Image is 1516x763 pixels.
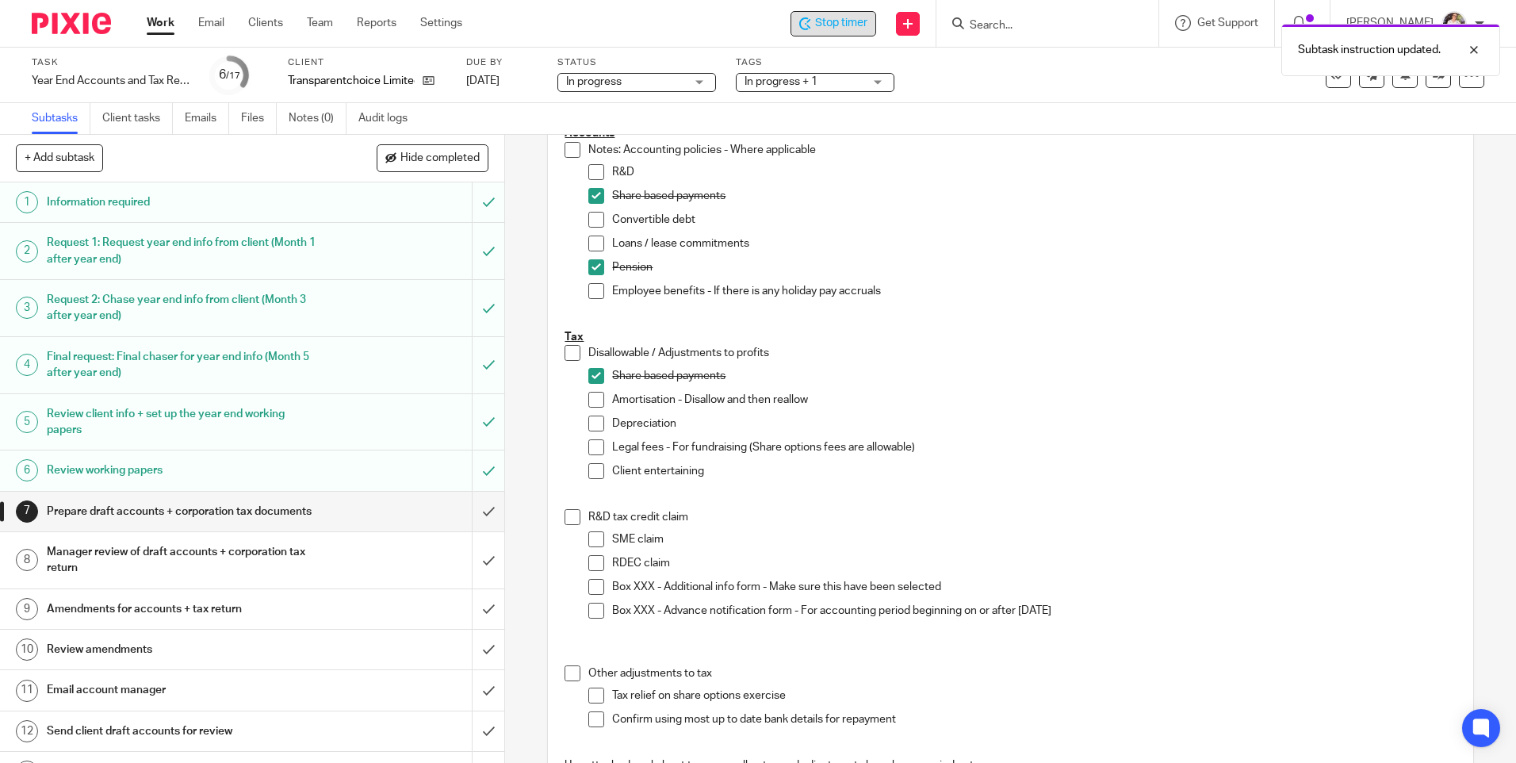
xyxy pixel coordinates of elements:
div: 1 [16,191,38,213]
p: Confirm using most up to date bank details for repayment [612,711,1456,727]
h1: Send client draft accounts for review [47,719,320,743]
a: Files [241,103,277,134]
a: Subtasks [32,103,90,134]
span: In progress [566,76,622,87]
h1: Review working papers [47,458,320,482]
a: Team [307,15,333,31]
p: Amortisation - Disallow and then reallow [612,392,1456,408]
label: Status [557,56,716,69]
p: R&D [612,164,1456,180]
label: Tags [736,56,894,69]
a: Client tasks [102,103,173,134]
div: 9 [16,598,38,620]
p: Share based payments [612,368,1456,384]
div: 3 [16,297,38,319]
div: 7 [16,500,38,523]
p: Other adjustments to tax [588,665,1456,681]
a: Clients [248,15,283,31]
button: Hide completed [377,144,488,171]
h1: Review amendments [47,638,320,661]
div: 2 [16,240,38,263]
h1: Information required [47,190,320,214]
div: 11 [16,680,38,702]
h1: Request 1: Request year end info from client (Month 1 after year end) [47,231,320,271]
h1: Review client info + set up the year end working papers [47,402,320,443]
p: Box XXX - Additional info form - Make sure this have been selected [612,579,1456,595]
small: /17 [226,71,240,80]
div: 6 [16,459,38,481]
div: 12 [16,720,38,742]
p: Transparentchoice Limited [288,73,415,89]
div: 8 [16,549,38,571]
p: SME claim [612,531,1456,547]
p: Share based payments [612,188,1456,204]
div: 5 [16,411,38,433]
p: Subtask instruction updated. [1298,42,1441,58]
img: Pixie [32,13,111,34]
h1: Manager review of draft accounts + corporation tax return [47,540,320,581]
h1: Request 2: Chase year end info from client (Month 3 after year end) [47,288,320,328]
h1: Final request: Final chaser for year end info (Month 5 after year end) [47,345,320,385]
a: Settings [420,15,462,31]
h1: Prepare draft accounts + corporation tax documents [47,500,320,523]
span: Hide completed [400,152,480,165]
a: Reports [357,15,396,31]
div: 10 [16,638,38,661]
a: Notes (0) [289,103,346,134]
p: Convertible debt [612,212,1456,228]
a: Audit logs [358,103,419,134]
div: Transparentchoice Limited - Year End Accounts and Tax Return [791,11,876,36]
label: Task [32,56,190,69]
h1: Email account manager [47,678,320,702]
button: + Add subtask [16,144,103,171]
p: Box XXX - Advance notification form - For accounting period beginning on or after [DATE] [612,603,1456,619]
div: 6 [219,66,240,84]
label: Due by [466,56,538,69]
u: Tax [565,332,584,343]
p: Employee benefits - If there is any holiday pay accruals [612,283,1456,299]
p: Disallowable / Adjustments to profits [588,345,1456,361]
p: Client entertaining [612,463,1456,479]
img: Kayleigh%20Henson.jpeg [1441,11,1467,36]
p: Pension [612,259,1456,275]
p: Notes: Accounting policies - Where applicable [588,142,1456,158]
p: Tax relief on share options exercise [612,688,1456,704]
p: R&D tax credit claim [588,509,1456,525]
p: Legal fees - For fundraising (Share options fees are allowable) [612,439,1456,455]
div: Year End Accounts and Tax Return [32,73,190,89]
p: Loans / lease commitments [612,236,1456,251]
label: Client [288,56,446,69]
span: [DATE] [466,75,500,86]
h1: Amendments for accounts + tax return [47,597,320,621]
a: Email [198,15,224,31]
a: Emails [185,103,229,134]
div: 4 [16,354,38,376]
a: Work [147,15,174,31]
p: Depreciation [612,416,1456,431]
span: In progress + 1 [745,76,817,87]
p: RDEC claim [612,555,1456,571]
